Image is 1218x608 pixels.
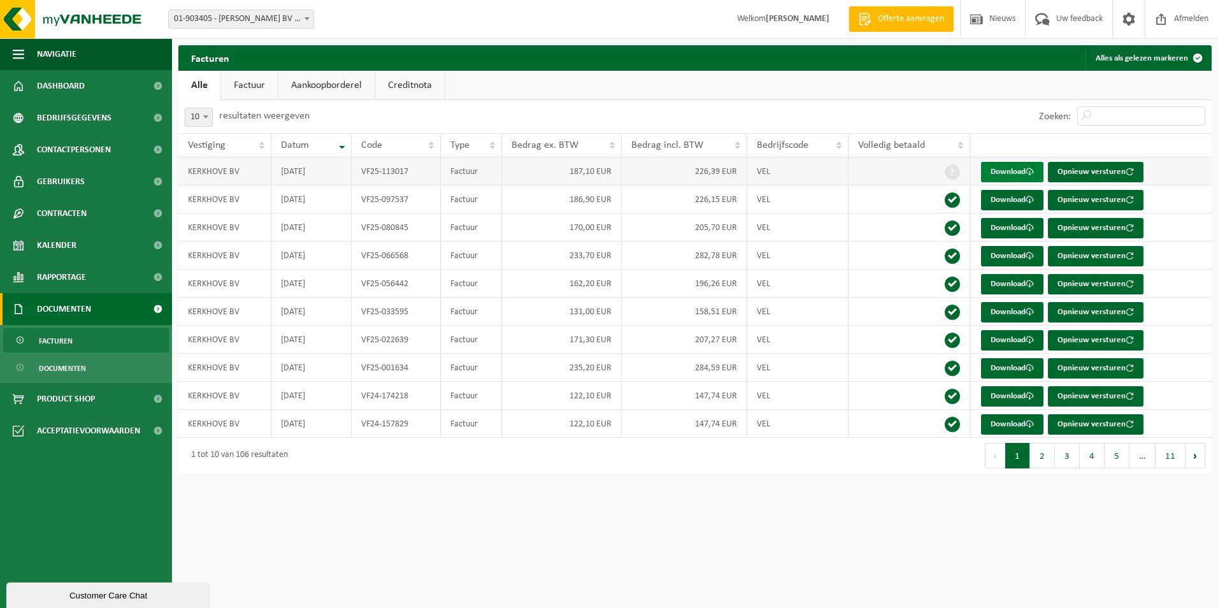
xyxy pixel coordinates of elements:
span: Documenten [37,293,91,325]
td: [DATE] [271,326,352,354]
a: Aankoopborderel [278,71,375,100]
td: 205,70 EUR [622,214,748,242]
td: [DATE] [271,410,352,438]
a: Download [981,274,1043,294]
td: [DATE] [271,214,352,242]
a: Download [981,218,1043,238]
button: 5 [1105,443,1129,468]
td: [DATE] [271,242,352,270]
td: VF25-022639 [352,326,441,354]
td: KERKHOVE BV [178,382,271,410]
button: Opnieuw versturen [1048,218,1143,238]
td: 233,70 EUR [502,242,621,270]
span: Code [361,140,382,150]
td: Factuur [441,410,503,438]
a: Alle [178,71,220,100]
iframe: chat widget [6,580,213,608]
span: Vestiging [188,140,226,150]
td: 282,78 EUR [622,242,748,270]
a: Download [981,414,1043,435]
td: Factuur [441,326,503,354]
td: VF25-001634 [352,354,441,382]
td: VEL [747,270,849,298]
td: 226,15 EUR [622,185,748,214]
button: Opnieuw versturen [1048,386,1143,407]
button: Opnieuw versturen [1048,274,1143,294]
span: Bedrag ex. BTW [512,140,578,150]
td: 171,30 EUR [502,326,621,354]
td: KERKHOVE BV [178,410,271,438]
td: Factuur [441,242,503,270]
td: 147,74 EUR [622,382,748,410]
td: KERKHOVE BV [178,157,271,185]
td: VF25-056442 [352,270,441,298]
td: VEL [747,242,849,270]
span: 01-903405 - KERKHOVE BV - TIELT [169,10,313,28]
a: Facturen [3,328,169,352]
a: Download [981,190,1043,210]
td: 284,59 EUR [622,354,748,382]
td: KERKHOVE BV [178,242,271,270]
td: 122,10 EUR [502,410,621,438]
button: 1 [1005,443,1030,468]
td: 170,00 EUR [502,214,621,242]
td: 158,51 EUR [622,298,748,326]
button: Opnieuw versturen [1048,330,1143,351]
button: Opnieuw versturen [1048,358,1143,379]
span: Type [450,140,469,150]
div: 1 tot 10 van 106 resultaten [185,444,288,467]
td: Factuur [441,214,503,242]
td: [DATE] [271,298,352,326]
td: Factuur [441,354,503,382]
span: Gebruikers [37,166,85,198]
td: VEL [747,354,849,382]
td: 186,90 EUR [502,185,621,214]
span: Offerte aanvragen [875,13,947,25]
button: 2 [1030,443,1055,468]
button: Opnieuw versturen [1048,162,1143,182]
td: [DATE] [271,354,352,382]
span: Facturen [39,329,73,353]
label: resultaten weergeven [219,111,310,121]
span: Volledig betaald [858,140,925,150]
td: 187,10 EUR [502,157,621,185]
span: 10 [185,108,213,127]
a: Download [981,246,1043,266]
td: VEL [747,382,849,410]
span: … [1129,443,1156,468]
td: VEL [747,410,849,438]
span: 10 [185,108,212,126]
td: [DATE] [271,185,352,214]
button: Next [1186,443,1205,468]
td: KERKHOVE BV [178,354,271,382]
a: Download [981,358,1043,379]
td: KERKHOVE BV [178,185,271,214]
span: Contactpersonen [37,134,111,166]
td: VF25-033595 [352,298,441,326]
a: Creditnota [375,71,445,100]
button: Alles als gelezen markeren [1085,45,1210,71]
button: Opnieuw versturen [1048,190,1143,210]
a: Download [981,302,1043,322]
span: Kalender [37,229,76,261]
button: Opnieuw versturen [1048,414,1143,435]
span: Bedrag incl. BTW [631,140,703,150]
span: Datum [281,140,309,150]
button: Previous [985,443,1005,468]
td: [DATE] [271,270,352,298]
a: Offerte aanvragen [849,6,954,32]
td: VF25-097537 [352,185,441,214]
td: 196,26 EUR [622,270,748,298]
span: Bedrijfscode [757,140,808,150]
a: Factuur [221,71,278,100]
td: 162,20 EUR [502,270,621,298]
span: 01-903405 - KERKHOVE BV - TIELT [168,10,314,29]
span: Documenten [39,356,86,380]
td: 207,27 EUR [622,326,748,354]
td: VF24-157829 [352,410,441,438]
span: Navigatie [37,38,76,70]
td: 147,74 EUR [622,410,748,438]
span: Dashboard [37,70,85,102]
span: Product Shop [37,383,95,415]
td: Factuur [441,382,503,410]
